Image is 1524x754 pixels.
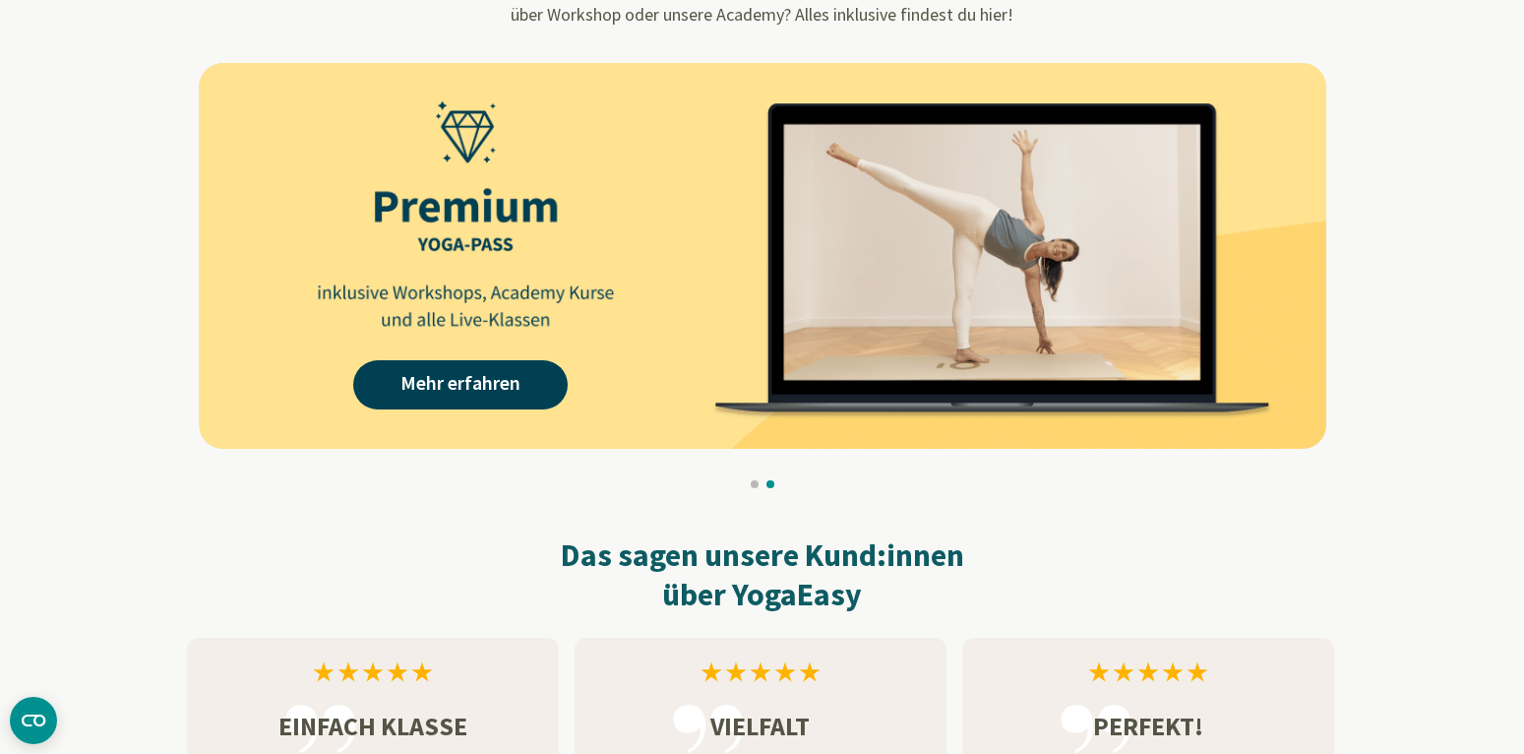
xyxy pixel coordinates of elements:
[10,697,57,744] button: CMP-Widget öffnen
[187,707,559,745] h3: Einfach klasse
[199,63,1326,449] img: AAffA0nNPuCLAAAAAElFTkSuQmCC
[575,707,946,745] h3: Vielfalt
[962,707,1334,745] h3: Perfekt!
[187,535,1338,614] h2: Das sagen unsere Kund:innen über YogaEasy
[353,360,568,409] a: Mehr erfahren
